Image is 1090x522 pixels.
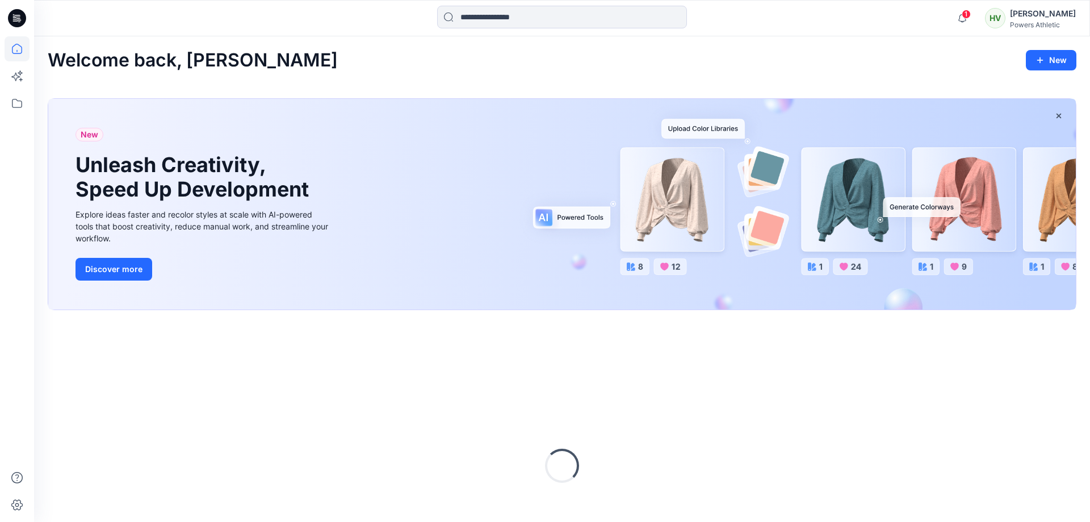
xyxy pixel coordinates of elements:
[1026,50,1076,70] button: New
[76,153,314,202] h1: Unleash Creativity, Speed Up Development
[76,258,331,281] a: Discover more
[48,50,338,71] h2: Welcome back, [PERSON_NAME]
[76,208,331,244] div: Explore ideas faster and recolor styles at scale with AI-powered tools that boost creativity, red...
[962,10,971,19] span: 1
[1010,20,1076,29] div: Powers Athletic
[1010,7,1076,20] div: [PERSON_NAME]
[81,128,98,141] span: New
[76,258,152,281] button: Discover more
[985,8,1005,28] div: HV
